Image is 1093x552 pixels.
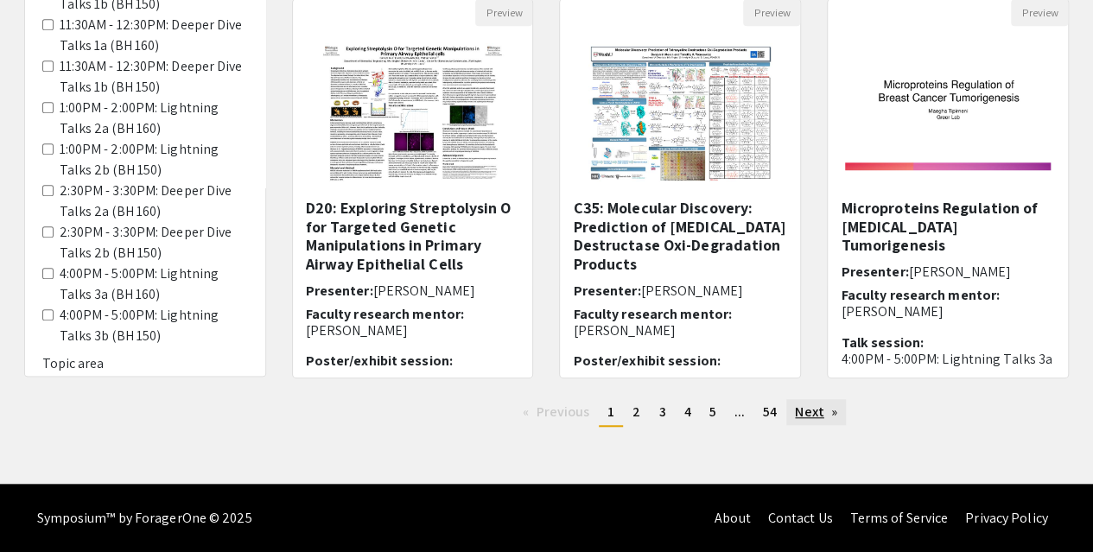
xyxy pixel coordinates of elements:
[767,509,832,527] a: Contact Us
[908,263,1010,281] span: [PERSON_NAME]
[841,303,1055,320] p: [PERSON_NAME]
[841,286,999,304] span: Faculty research mentor:
[60,139,248,181] label: 1:00PM - 2:00PM: Lightning Talks 2b (BH 150)
[60,305,248,346] label: 4:00PM - 5:00PM: Lightning Talks 3b (BH 150)
[763,403,777,421] span: 54
[828,37,1068,187] img: <p>Microproteins Regulation of Breast Cancer Tumorigenesis​</p><p><br></p>
[632,403,640,421] span: 2
[42,355,248,371] h6: Topic area
[658,403,665,421] span: 3
[734,403,745,421] span: ...
[60,181,248,222] label: 2:30PM - 3:30PM: Deeper Dive Talks 2a (BH 160)
[536,403,589,421] span: Previous
[373,282,475,300] span: [PERSON_NAME]
[607,403,614,421] span: 1
[60,222,248,263] label: 2:30PM - 3:30PM: Deeper Dive Talks 2b (BH 150)
[841,351,1055,384] p: 4:00PM - 5:00PM: Lightning Talks 3a (BH 160)
[573,352,720,370] span: Poster/exhibit session:
[306,199,520,273] h5: D20: Exploring Streptolysin O for Targeted Genetic Manipulations in Primary Airway Epithelial Cells
[965,509,1047,527] a: Privacy Policy
[849,509,948,527] a: Terms of Service
[306,282,520,299] h6: Presenter:
[60,15,248,56] label: 11:30AM - 12:30PM: Deeper Dive Talks 1a (BH 160)
[709,403,716,421] span: 5
[573,199,787,273] h5: C35: Molecular Discovery: Prediction of [MEDICAL_DATA] Destructase Oxi-Degradation Products
[573,322,787,339] p: [PERSON_NAME]
[573,282,787,299] h6: Presenter:
[715,509,751,527] a: About
[306,305,464,323] span: Faculty research mentor:
[573,305,731,323] span: Faculty research mentor:
[292,399,1070,427] ul: Pagination
[640,282,742,300] span: [PERSON_NAME]
[303,26,522,199] img: <p><strong>D20: Exploring Streptolysin O for Targeted Genetic Manipulations in Primary Airway Epi...
[841,333,923,352] span: Talk session:
[841,263,1055,280] h6: Presenter:
[684,403,691,421] span: 4
[306,352,453,370] span: Poster/exhibit session:
[60,98,248,139] label: 1:00PM - 2:00PM: Lightning Talks 2a (BH 160)
[571,26,790,199] img: <p>C35: Molecular Discovery: Prediction of Tetracycline Destructase Oxi-Degradation Products</p>
[786,399,846,425] a: Next page
[60,56,248,98] label: 11:30AM - 12:30PM: Deeper Dive Talks 1b (BH 150)
[841,199,1055,255] h5: Microproteins Regulation of [MEDICAL_DATA] Tumorigenesis​
[60,263,248,305] label: 4:00PM - 5:00PM: Lightning Talks 3a (BH 160)
[306,322,520,339] p: [PERSON_NAME]
[13,474,73,539] iframe: Chat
